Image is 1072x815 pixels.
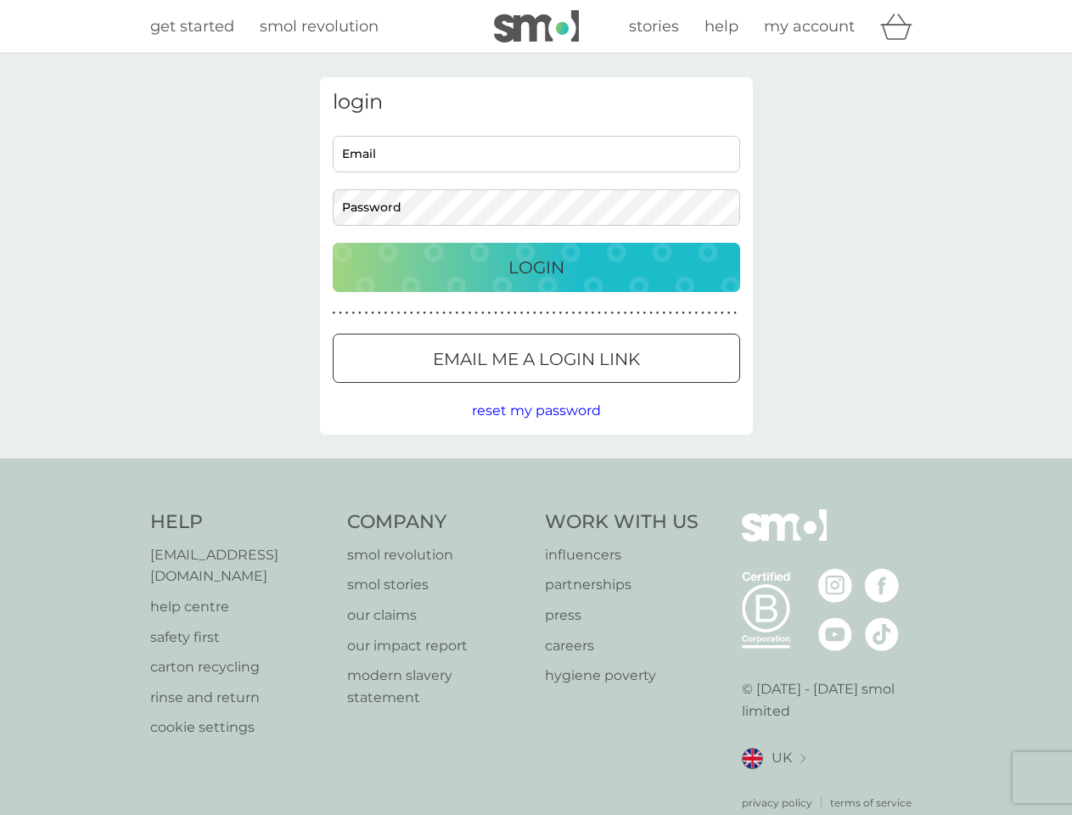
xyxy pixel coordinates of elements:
[662,309,665,318] p: ●
[545,509,699,536] h4: Work With Us
[481,309,485,318] p: ●
[764,14,855,39] a: my account
[384,309,388,318] p: ●
[520,309,524,318] p: ●
[772,747,792,769] span: UK
[630,309,633,318] p: ●
[727,309,731,318] p: ●
[545,635,699,657] a: careers
[347,604,528,627] a: our claims
[714,309,717,318] p: ●
[150,627,331,649] a: safety first
[150,509,331,536] h4: Help
[339,309,342,318] p: ●
[390,309,394,318] p: ●
[624,309,627,318] p: ●
[592,309,595,318] p: ●
[708,309,711,318] p: ●
[494,309,497,318] p: ●
[333,334,740,383] button: Email me a login link
[449,309,452,318] p: ●
[494,10,579,42] img: smol
[578,309,581,318] p: ●
[347,574,528,596] a: smol stories
[150,717,331,739] a: cookie settings
[830,795,912,811] a: terms of service
[800,754,805,763] img: select a new location
[818,569,852,603] img: visit the smol Instagram page
[333,243,740,292] button: Login
[333,309,336,318] p: ●
[351,309,355,318] p: ●
[436,309,440,318] p: ●
[617,309,620,318] p: ●
[742,748,763,769] img: UK flag
[378,309,381,318] p: ●
[526,309,530,318] p: ●
[417,309,420,318] p: ●
[150,544,331,587] a: [EMAIL_ADDRESS][DOMAIN_NAME]
[347,544,528,566] p: smol revolution
[629,14,679,39] a: stories
[429,309,433,318] p: ●
[333,90,740,115] h3: login
[410,309,413,318] p: ●
[260,14,379,39] a: smol revolution
[514,309,517,318] p: ●
[260,17,379,36] span: smol revolution
[507,309,510,318] p: ●
[656,309,659,318] p: ●
[150,656,331,678] a: carton recycling
[598,309,601,318] p: ●
[150,14,234,39] a: get started
[865,617,899,651] img: visit the smol Tiktok page
[721,309,724,318] p: ●
[695,309,699,318] p: ●
[565,309,569,318] p: ●
[462,309,465,318] p: ●
[397,309,401,318] p: ●
[472,402,601,419] span: reset my password
[742,678,923,722] p: © [DATE] - [DATE] smol limited
[469,309,472,318] p: ●
[585,309,588,318] p: ●
[488,309,491,318] p: ●
[150,596,331,618] p: help centre
[572,309,575,318] p: ●
[545,665,699,687] a: hygiene poverty
[455,309,458,318] p: ●
[545,604,699,627] a: press
[150,687,331,709] a: rinse and return
[365,309,368,318] p: ●
[733,309,737,318] p: ●
[403,309,407,318] p: ●
[545,544,699,566] p: influencers
[358,309,362,318] p: ●
[553,309,556,318] p: ●
[347,665,528,708] a: modern slavery statement
[546,309,549,318] p: ●
[818,617,852,651] img: visit the smol Youtube page
[347,635,528,657] a: our impact report
[533,309,536,318] p: ●
[540,309,543,318] p: ●
[704,17,738,36] span: help
[347,509,528,536] h4: Company
[345,309,349,318] p: ●
[669,309,672,318] p: ●
[558,309,562,318] p: ●
[604,309,608,318] p: ●
[637,309,640,318] p: ●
